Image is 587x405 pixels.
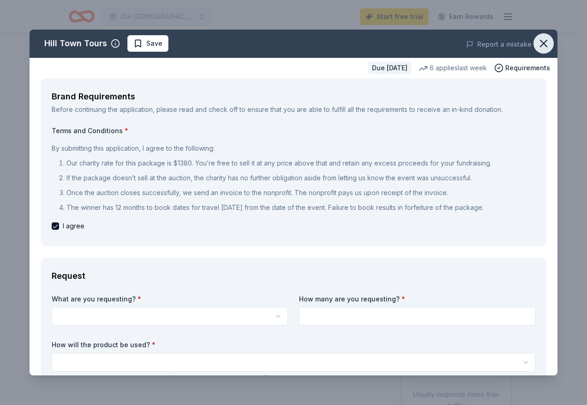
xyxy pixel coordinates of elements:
[368,61,411,74] div: Due [DATE]
[127,35,168,52] button: Save
[66,187,535,198] p: Once the auction closes successfully, we send an invoice to the nonprofit. The nonprofit pays us ...
[505,62,550,74] span: Requirements
[52,89,535,104] div: Brand Requirements
[299,295,535,304] label: How many are you requesting?
[66,158,535,169] p: Our charity rate for this package is $1380. You’re free to sell it at any price above that and re...
[52,295,288,304] label: What are you requesting?
[52,104,535,115] div: Before continuing the application, please read and check off to ensure that you are able to fulfi...
[52,269,535,283] div: Request
[52,126,535,135] label: Terms and Conditions
[44,36,107,51] div: Hill Town Tours
[494,62,550,74] button: Requirements
[52,340,535,350] label: How will the product be used?
[146,38,162,49] span: Save
[63,221,84,232] span: I agree
[66,202,535,213] p: The winner has 12 months to book dates for travel [DATE] from the date of the event. Failure to b...
[419,62,487,74] div: 6 applies last week
[466,39,532,50] button: Report a mistake
[52,143,535,154] p: By submitting this application, I agree to the following:
[66,172,535,184] p: If the package doesn’t sell at the auction, the charity has no further obligation aside from lett...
